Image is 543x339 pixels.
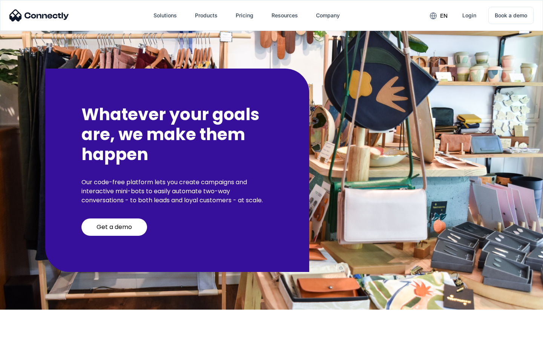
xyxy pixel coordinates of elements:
[81,178,273,205] p: Our code-free platform lets you create campaigns and interactive mini-bots to easily automate two...
[9,9,69,21] img: Connectly Logo
[440,11,448,21] div: en
[271,10,298,21] div: Resources
[265,6,304,24] div: Resources
[97,223,132,231] div: Get a demo
[81,105,273,164] h2: Whatever your goals are, we make them happen
[8,326,45,336] aside: Language selected: English
[424,10,453,21] div: en
[462,10,476,21] div: Login
[153,10,177,21] div: Solutions
[147,6,183,24] div: Solutions
[189,6,224,24] div: Products
[195,10,218,21] div: Products
[81,218,147,236] a: Get a demo
[316,10,340,21] div: Company
[236,10,253,21] div: Pricing
[456,6,482,24] a: Login
[310,6,346,24] div: Company
[488,7,534,24] a: Book a demo
[230,6,259,24] a: Pricing
[15,326,45,336] ul: Language list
